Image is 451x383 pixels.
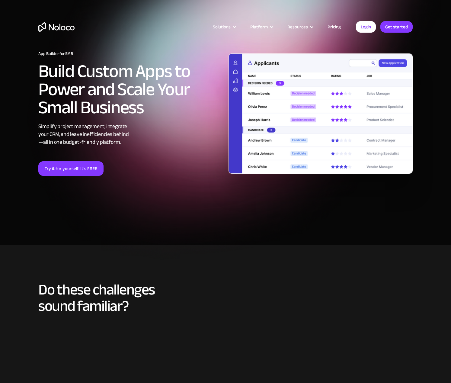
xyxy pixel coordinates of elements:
a: Pricing [320,23,348,31]
div: Platform [250,23,268,31]
div: Solutions [213,23,231,31]
a: Try it for yourself. It’s FREE [38,161,104,176]
div: Platform [243,23,280,31]
div: Solutions [205,23,243,31]
h2: Do these challenges sound familiar? [38,282,413,314]
a: home [38,22,75,32]
a: Login [356,21,376,33]
div: Simplify project management, integrate your CRM, and leave inefficiencies behind —all in one budg... [38,123,222,146]
div: Resources [287,23,308,31]
div: Resources [280,23,320,31]
h2: Build Custom Apps to Power and Scale Your Small Business [38,62,222,117]
a: Get started [380,21,413,33]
